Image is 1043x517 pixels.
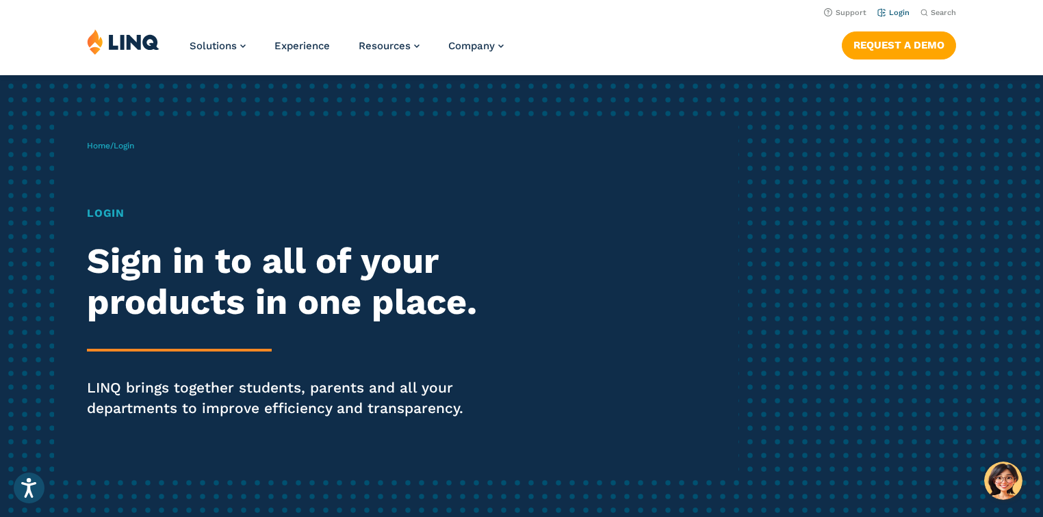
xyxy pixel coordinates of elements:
[984,462,1022,500] button: Hello, have a question? Let’s chat.
[87,377,489,419] p: LINQ brings together students, parents and all your departments to improve efficiency and transpa...
[190,29,504,74] nav: Primary Navigation
[87,29,159,55] img: LINQ | K‑12 Software
[359,40,411,52] span: Resources
[824,8,866,17] a: Support
[274,40,330,52] a: Experience
[448,40,504,52] a: Company
[448,40,495,52] span: Company
[87,141,134,150] span: /
[114,141,134,150] span: Login
[87,205,489,222] h1: Login
[190,40,246,52] a: Solutions
[920,8,956,18] button: Open Search Bar
[877,8,910,17] a: Login
[87,241,489,323] h2: Sign in to all of your products in one place.
[842,29,956,59] nav: Button Navigation
[87,141,110,150] a: Home
[842,31,956,59] a: Request a Demo
[931,8,956,17] span: Search
[190,40,237,52] span: Solutions
[359,40,420,52] a: Resources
